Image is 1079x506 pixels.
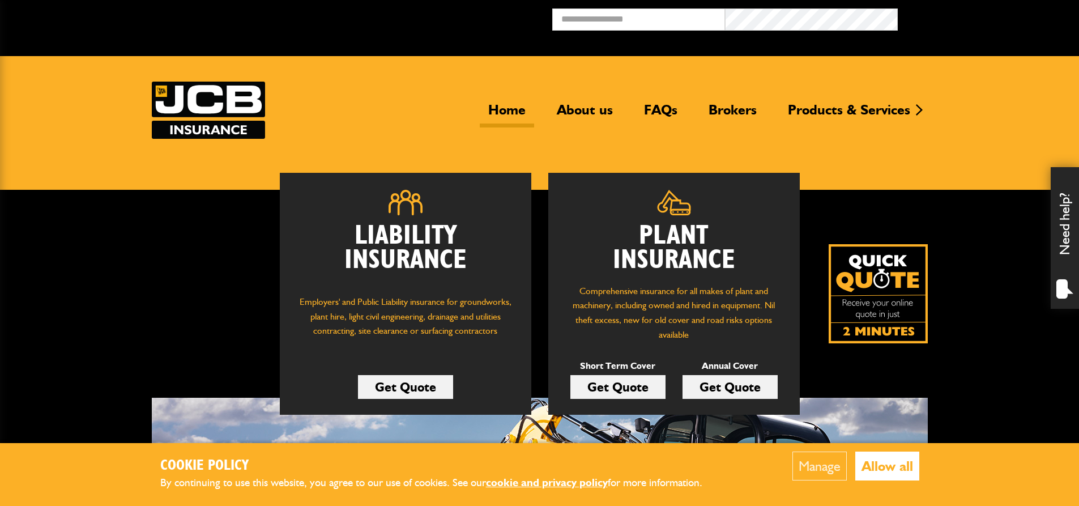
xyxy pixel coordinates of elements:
h2: Cookie Policy [160,457,721,475]
p: Annual Cover [683,359,778,373]
a: Home [480,101,534,127]
p: Comprehensive insurance for all makes of plant and machinery, including owned and hired in equipm... [565,284,783,342]
a: JCB Insurance Services [152,82,265,139]
p: Employers' and Public Liability insurance for groundworks, plant hire, light civil engineering, d... [297,295,514,349]
p: Short Term Cover [570,359,666,373]
a: Get Quote [358,375,453,399]
a: Brokers [700,101,765,127]
a: Get Quote [683,375,778,399]
img: Quick Quote [829,244,928,343]
a: About us [548,101,621,127]
button: Manage [792,452,847,481]
h2: Liability Insurance [297,224,514,284]
div: Need help? [1051,167,1079,309]
h2: Plant Insurance [565,224,783,273]
p: By continuing to use this website, you agree to our use of cookies. See our for more information. [160,474,721,492]
button: Allow all [855,452,919,481]
a: FAQs [636,101,686,127]
a: Get Quote [570,375,666,399]
img: JCB Insurance Services logo [152,82,265,139]
a: Products & Services [779,101,919,127]
button: Broker Login [898,8,1071,26]
a: Get your insurance quote isn just 2-minutes [829,244,928,343]
a: cookie and privacy policy [486,476,608,489]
